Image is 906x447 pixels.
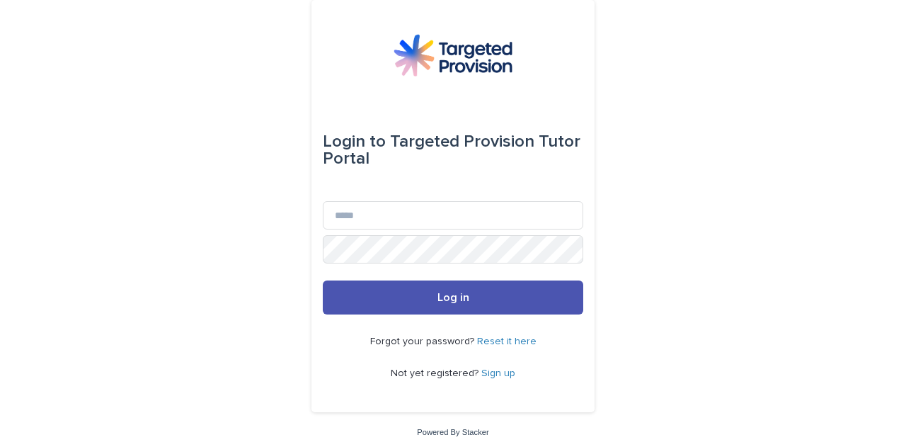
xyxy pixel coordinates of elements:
[370,336,477,346] span: Forgot your password?
[323,122,583,179] div: Targeted Provision Tutor Portal
[477,336,537,346] a: Reset it here
[481,368,515,378] a: Sign up
[323,281,583,315] button: Log in
[437,292,469,303] span: Log in
[394,34,512,77] img: M5nRWzHhSzIhMunXDL62
[417,428,488,436] a: Powered By Stacker
[323,133,386,150] span: Login to
[391,368,481,378] span: Not yet registered?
